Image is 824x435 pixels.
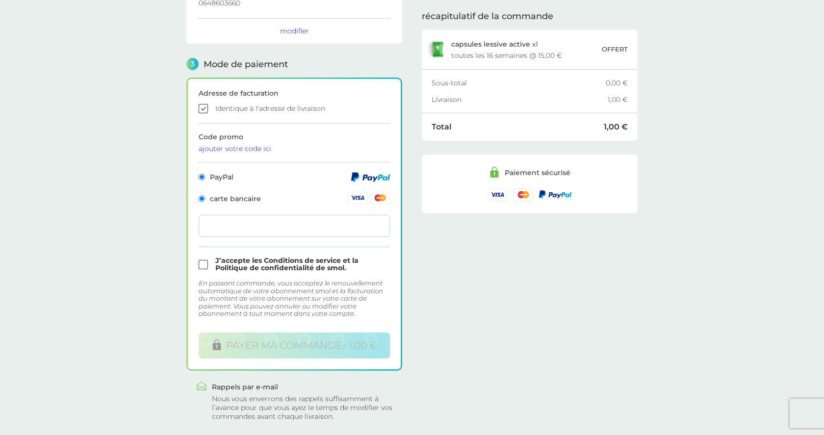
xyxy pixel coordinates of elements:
div: Nous vous enverrons des rappels suffisamment à l’avance pour que vous ayez le temps de modifier v... [212,394,392,421]
button: modifier [280,26,309,35]
span: récapitulatif de la commande [422,12,553,21]
span: Code promo [199,132,390,152]
img: Visa [348,192,368,204]
p: x 1 [451,40,538,48]
iframe: Cadre de saisie sécurisé pour le paiement par carte [203,222,386,230]
div: 1,00 € [604,123,628,131]
span: capsules lessive active [451,40,530,49]
img: Mastercard [370,192,390,204]
img: PayPal [351,172,390,182]
button: payer ma commande- 1,00 € [199,333,390,358]
p: OFFERT [602,44,628,54]
div: 1,00 € [608,96,628,103]
span: payer ma commande - 1,00 € [226,339,377,351]
div: Sous-total [432,79,606,86]
img: /assets/icons/paypal-logo-small.webp [539,190,572,199]
label: J’accepte les Conditions de service et la Politique de confidentialité de smol. [215,257,390,272]
div: ajouter votre code ici [199,145,390,152]
div: Total [432,123,604,131]
div: toutes les 16 semaines @ 15,00 € [451,52,562,59]
div: Paiement sécurisé [505,169,570,176]
span: carte bancaire [199,195,261,202]
span: PayPal [199,174,233,180]
div: Adresse de facturation [199,90,390,97]
span: Mode de paiement [204,60,288,69]
img: /assets/icons/cards/visa.svg [488,188,508,201]
div: Livraison [432,96,608,103]
div: En passant commande, vous acceptez le renouvellement automatique de votre abonnement smol et la f... [199,280,390,318]
span: 3 [186,58,199,70]
img: /assets/icons/cards/mastercard.svg [514,188,533,201]
div: Rappels par e-mail [212,384,392,390]
div: 0,00 € [606,79,628,86]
